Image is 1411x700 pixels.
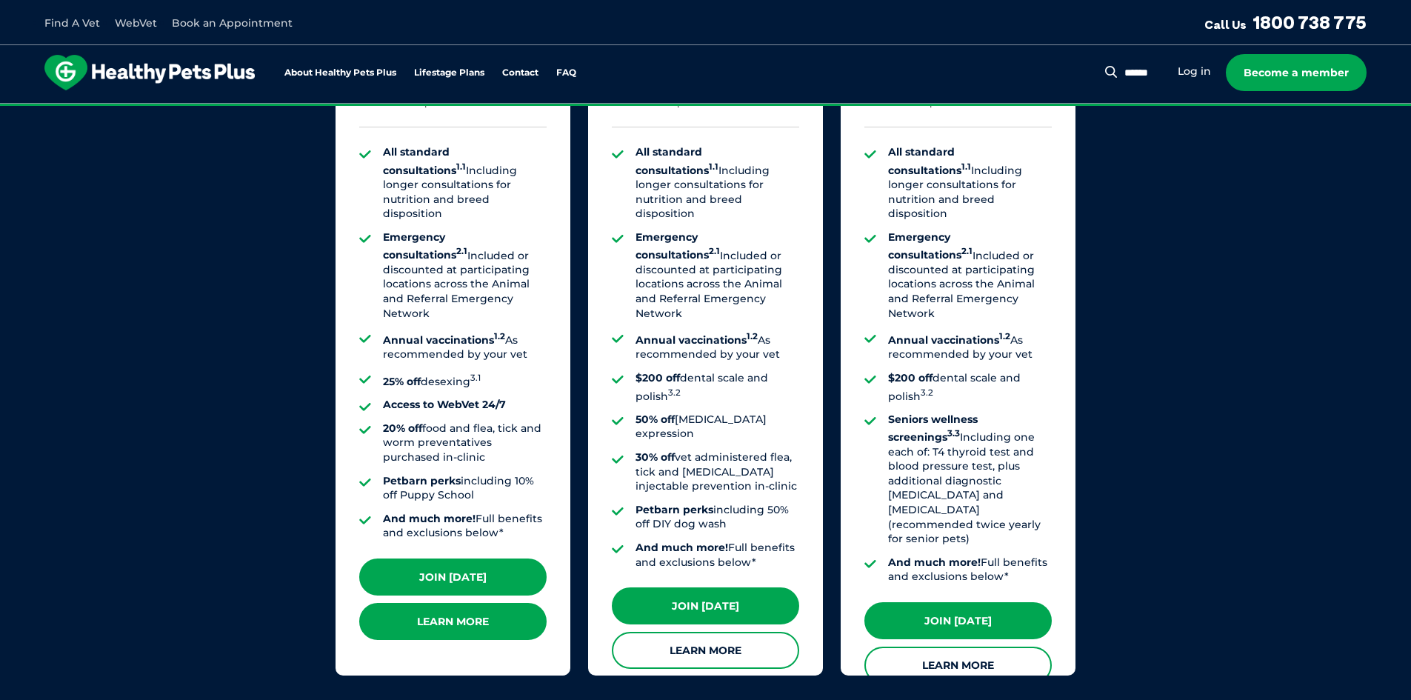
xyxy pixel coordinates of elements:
li: As recommended by your vet [383,330,547,362]
strong: All standard consultations [888,145,971,176]
sup: 2.1 [961,247,973,257]
li: Including longer consultations for nutrition and breed disposition [888,145,1052,221]
strong: 25% off [383,375,421,388]
strong: 30% off [636,450,675,464]
li: [MEDICAL_DATA] expression [636,413,799,441]
strong: Petbarn perks [636,503,713,516]
strong: Annual vaccinations [636,333,758,347]
strong: Emergency consultations [383,230,467,261]
a: Become a member [1226,54,1367,91]
li: vet administered flea, tick and [MEDICAL_DATA] injectable prevention in-clinic [636,450,799,494]
strong: Access to WebVet 24/7 [383,398,506,411]
a: Lifestage Plans [414,68,484,78]
sup: 3.1 [470,373,481,383]
a: Find A Vet [44,16,100,30]
span: Call Us [1204,17,1247,32]
sup: 1.2 [999,331,1010,341]
img: hpp-logo [44,55,255,90]
li: Included or discounted at participating locations across the Animal and Referral Emergency Network [383,230,547,321]
strong: Seniors wellness screenings [888,413,978,444]
button: Search [1102,64,1121,79]
strong: Emergency consultations [636,230,720,261]
sup: 1.1 [961,161,971,172]
strong: All standard consultations [636,145,718,176]
li: food and flea, tick and worm preventatives purchased in-clinic [383,421,547,465]
a: Learn More [864,647,1052,684]
li: dental scale and polish [888,371,1052,404]
li: Including longer consultations for nutrition and breed disposition [636,145,799,221]
strong: And much more! [888,556,981,569]
strong: And much more! [383,512,476,525]
li: Included or discounted at participating locations across the Animal and Referral Emergency Network [636,230,799,321]
strong: 50% off [636,413,675,426]
strong: And much more! [636,541,728,554]
li: Included or discounted at participating locations across the Animal and Referral Emergency Network [888,230,1052,321]
span: Proactive, preventative wellness program designed to keep your pet healthier and happier for longer [429,104,982,117]
a: Join [DATE] [359,559,547,596]
sup: 1.2 [494,331,505,341]
strong: All standard consultations [383,145,466,176]
strong: Emergency consultations [888,230,973,261]
a: Join [DATE] [612,587,799,624]
li: As recommended by your vet [636,330,799,362]
sup: 3.2 [668,387,681,398]
a: Join [DATE] [864,602,1052,639]
strong: Annual vaccinations [383,333,505,347]
a: About Healthy Pets Plus [284,68,396,78]
sup: 3.3 [947,428,960,439]
strong: Annual vaccinations [888,333,1010,347]
li: including 50% off DIY dog wash [636,503,799,532]
a: Contact [502,68,538,78]
sup: 3.2 [921,387,933,398]
a: Book an Appointment [172,16,293,30]
li: desexing [383,371,547,389]
li: As recommended by your vet [888,330,1052,362]
a: WebVet [115,16,157,30]
strong: $200 off [888,371,933,384]
strong: 20% off [383,421,422,435]
li: Including one each of: T4 thyroid test and blood pressure test, plus additional diagnostic [MEDIC... [888,413,1052,547]
a: Learn More [359,603,547,640]
sup: 2.1 [709,247,720,257]
a: Log in [1178,64,1211,79]
strong: $200 off [636,371,680,384]
a: Learn More [612,632,799,669]
sup: 1.1 [709,161,718,172]
a: FAQ [556,68,576,78]
sup: 1.2 [747,331,758,341]
li: Full benefits and exclusions below* [636,541,799,570]
a: Call Us1800 738 775 [1204,11,1367,33]
li: Full benefits and exclusions below* [888,556,1052,584]
li: dental scale and polish [636,371,799,404]
strong: Petbarn perks [383,474,461,487]
sup: 2.1 [456,247,467,257]
li: Full benefits and exclusions below* [383,512,547,541]
li: including 10% off Puppy School [383,474,547,503]
sup: 1.1 [456,161,466,172]
li: Including longer consultations for nutrition and breed disposition [383,145,547,221]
